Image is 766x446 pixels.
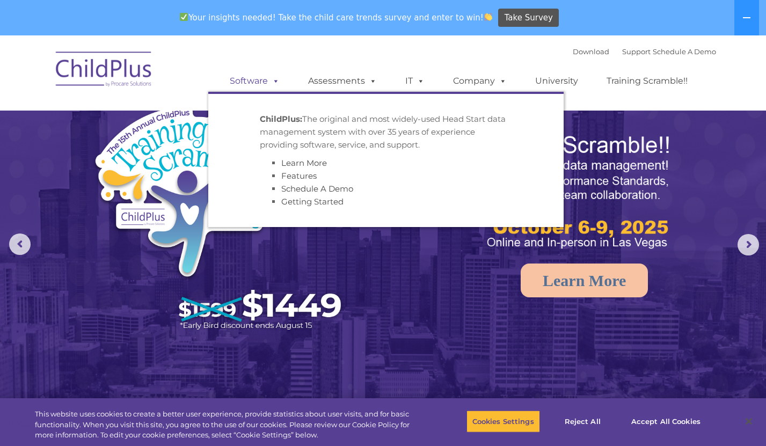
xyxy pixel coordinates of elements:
[442,70,517,92] a: Company
[498,9,559,27] a: Take Survey
[260,113,512,151] p: The original and most widely-used Head Start data management system with over 35 years of experie...
[737,410,761,433] button: Close
[505,9,553,27] span: Take Survey
[219,70,290,92] a: Software
[573,47,609,56] a: Download
[35,409,421,441] div: This website uses cookies to create a better user experience, provide statistics about user visit...
[149,71,182,79] span: Last name
[281,171,317,181] a: Features
[596,70,698,92] a: Training Scramble!!
[625,410,706,433] button: Accept All Cookies
[297,70,388,92] a: Assessments
[176,7,497,28] span: Your insights needed! Take the child care trends survey and enter to win!
[521,264,648,297] a: Learn More
[653,47,716,56] a: Schedule A Demo
[395,70,435,92] a: IT
[149,115,195,123] span: Phone number
[281,196,344,207] a: Getting Started
[260,114,302,124] strong: ChildPlus:
[281,184,353,194] a: Schedule A Demo
[50,44,158,98] img: ChildPlus by Procare Solutions
[466,410,540,433] button: Cookies Settings
[622,47,651,56] a: Support
[549,410,616,433] button: Reject All
[180,13,188,21] img: ✅
[573,47,716,56] font: |
[524,70,589,92] a: University
[484,13,492,21] img: 👏
[281,158,327,168] a: Learn More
